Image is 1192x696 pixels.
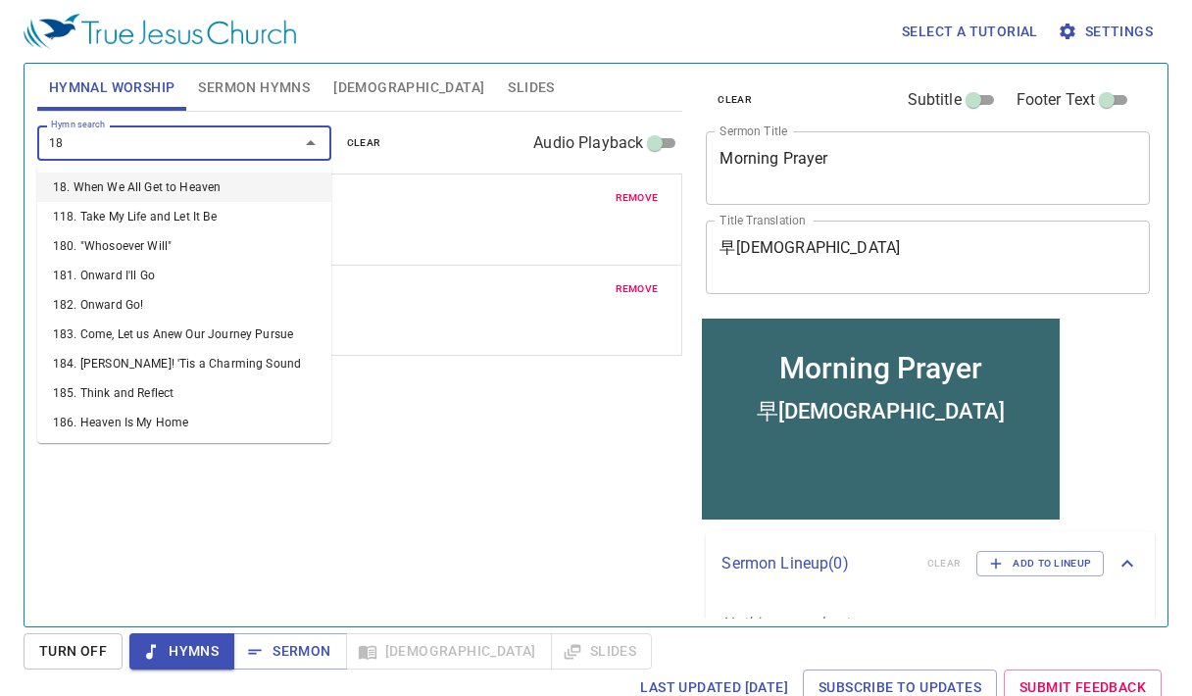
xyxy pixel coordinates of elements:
[533,131,643,155] span: Audio Playback
[37,320,331,349] li: 183. Come, Let us Anew Our Journey Pursue
[718,91,752,109] span: clear
[37,378,331,408] li: 185. Think and Reflect
[1062,20,1153,44] span: Settings
[335,131,393,155] button: clear
[894,14,1046,50] button: Select a tutorial
[908,88,962,112] span: Subtitle
[1017,88,1096,112] span: Footer Text
[902,20,1038,44] span: Select a tutorial
[233,633,346,670] button: Sermon
[1054,14,1161,50] button: Settings
[145,639,219,664] span: Hymns
[37,173,331,202] li: 18. When We All Get to Heaven
[24,14,296,49] img: True Jesus Church
[333,75,484,100] span: [DEMOGRAPHIC_DATA]
[24,633,123,670] button: Turn Off
[698,315,1064,523] iframe: from-child
[721,614,849,632] i: Nothing saved yet
[37,261,331,290] li: 181. Onward I'll Go
[989,555,1091,572] span: Add to Lineup
[198,75,310,100] span: Sermon Hymns
[508,75,554,100] span: Slides
[37,408,331,437] li: 186. Heaven Is My Home
[604,186,670,210] button: remove
[49,75,175,100] span: Hymnal Worship
[616,280,659,298] span: remove
[37,437,331,467] li: 187. In the Sweet By and By
[129,633,234,670] button: Hymns
[616,189,659,207] span: remove
[706,531,1155,596] div: Sermon Lineup(0)clearAdd to Lineup
[249,639,330,664] span: Sermon
[297,129,324,157] button: Close
[37,202,331,231] li: 118. Take My Life and Let It Be
[37,231,331,261] li: 180. "Whosoever Will"
[721,552,911,575] p: Sermon Lineup ( 0 )
[604,277,670,301] button: remove
[720,149,1136,186] textarea: Morning Prayer
[706,88,764,112] button: clear
[37,290,331,320] li: 182. Onward Go!
[976,551,1104,576] button: Add to Lineup
[347,134,381,152] span: clear
[39,639,107,664] span: Turn Off
[37,349,331,378] li: 184. [PERSON_NAME]! 'Tis a Charming Sound
[720,238,1136,275] textarea: 早[DEMOGRAPHIC_DATA]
